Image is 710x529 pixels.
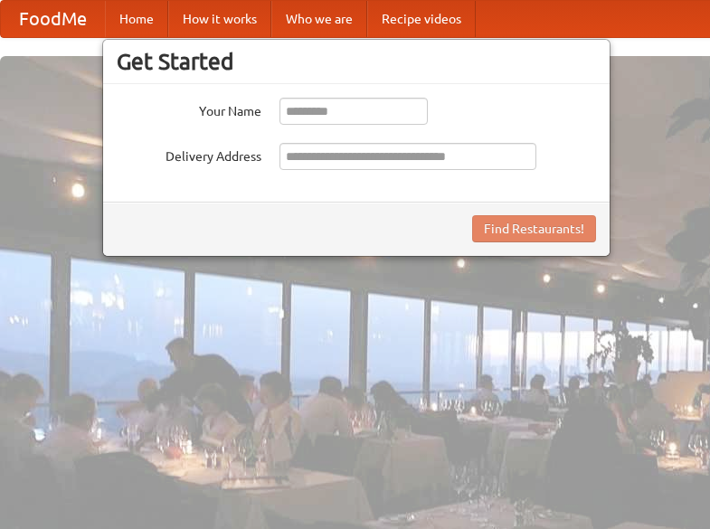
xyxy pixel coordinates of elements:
[168,1,271,37] a: How it works
[117,143,261,165] label: Delivery Address
[105,1,168,37] a: Home
[472,215,596,242] button: Find Restaurants!
[1,1,105,37] a: FoodMe
[117,48,596,75] h3: Get Started
[271,1,367,37] a: Who we are
[117,98,261,120] label: Your Name
[367,1,476,37] a: Recipe videos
